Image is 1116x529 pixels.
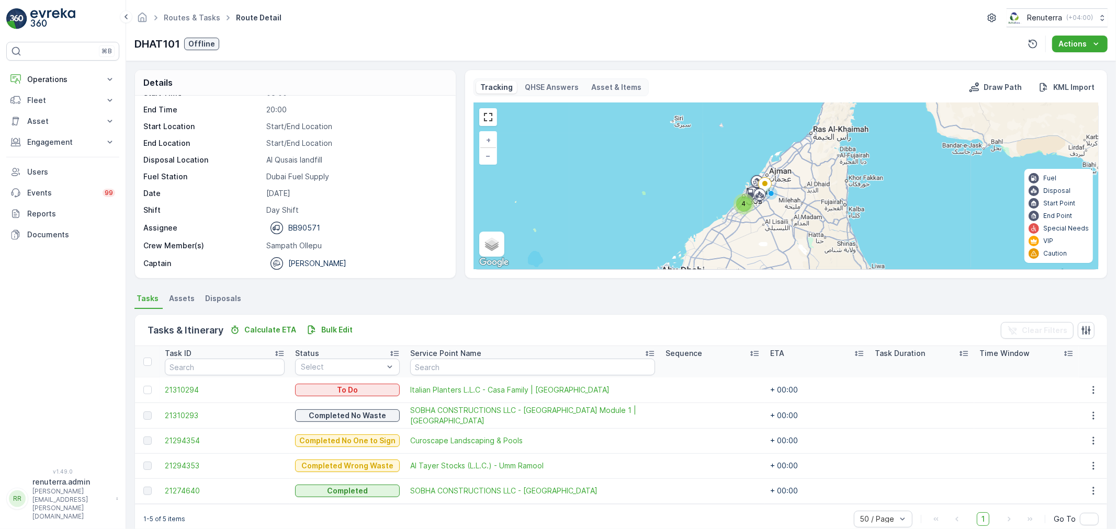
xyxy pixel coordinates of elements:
p: Date [143,188,262,199]
p: Completed [327,486,368,496]
p: [DATE] [266,188,445,199]
p: Status [295,348,319,359]
p: QHSE Answers [525,82,579,93]
a: Zoom Out [480,148,496,164]
p: KML Import [1053,82,1095,93]
p: Tasks & Itinerary [148,323,223,338]
a: Curoscape Landscaping & Pools [410,435,655,446]
p: Al Qusais landfill [266,155,445,165]
p: Sequence [666,348,702,359]
span: 4 [742,200,746,208]
a: Users [6,162,119,182]
p: End Location [143,138,262,148]
p: Assignee [143,223,177,233]
a: Zoom In [480,132,496,148]
p: Draw Path [984,82,1022,93]
button: Completed Wrong Waste [295,459,400,472]
p: Start/End Location [266,121,445,132]
a: Events99 [6,182,119,203]
p: Events [27,188,96,198]
button: Offline [184,38,219,50]
p: Fuel [1043,174,1056,182]
span: v 1.49.0 [6,468,119,475]
td: + 00:00 [765,428,870,453]
button: Fleet [6,90,119,111]
div: 4 [734,193,754,214]
td: + 00:00 [765,478,870,503]
img: logo_light-DOdMpM7g.png [30,8,75,29]
button: Renuterra(+04:00) [1007,8,1108,27]
p: Users [27,167,115,177]
div: Toggle Row Selected [143,487,152,495]
img: Screenshot_2024-07-26_at_13.33.01.png [1007,12,1023,24]
p: [PERSON_NAME][EMAIL_ADDRESS][PERSON_NAME][DOMAIN_NAME] [32,487,111,521]
input: Search [165,359,285,375]
span: + [486,135,491,144]
button: RRrenuterra.admin[PERSON_NAME][EMAIL_ADDRESS][PERSON_NAME][DOMAIN_NAME] [6,477,119,521]
div: RR [9,490,26,507]
span: 1 [977,512,989,526]
span: SOBHA CONSTRUCTIONS LLC - [GEOGRAPHIC_DATA] Module 1 | [GEOGRAPHIC_DATA] [410,405,655,426]
p: Dubai Fuel Supply [266,171,445,182]
p: Asset & Items [592,82,642,93]
p: Fleet [27,95,98,106]
span: Go To [1054,514,1076,524]
a: 21274640 [165,486,285,496]
span: Italian Planters L.L.C - Casa Family | [GEOGRAPHIC_DATA] [410,385,655,395]
div: 0 [474,103,1098,269]
p: Completed Wrong Waste [301,461,393,471]
button: Completed No One to Sign [295,434,400,447]
p: ETA [770,348,784,359]
button: Actions [1052,36,1108,52]
button: Asset [6,111,119,132]
span: 21294353 [165,461,285,471]
span: SOBHA CONSTRUCTIONS LLC - [GEOGRAPHIC_DATA] [410,486,655,496]
img: Google [477,256,511,269]
p: Reports [27,209,115,219]
input: Search [410,359,655,375]
span: − [486,151,491,160]
p: Time Window [979,348,1030,359]
img: logo [6,8,27,29]
p: Disposal Location [143,155,262,165]
p: Start/End Location [266,138,445,148]
button: Operations [6,69,119,90]
p: Task ID [165,348,191,359]
div: Toggle Row Selected [143,411,152,420]
p: End Time [143,105,262,115]
span: Al Tayer Stocks (L.L.C.) - Umm Ramool [410,461,655,471]
p: 1-5 of 5 items [143,515,185,523]
p: 20:00 [266,105,445,115]
button: Draw Path [965,81,1026,94]
button: Completed [295,485,400,497]
p: ⌘B [102,47,112,55]
p: Crew Member(s) [143,240,262,251]
div: Toggle Row Selected [143,462,152,470]
p: Clear Filters [1022,325,1067,336]
td: + 00:00 [765,377,870,402]
span: 21310293 [165,410,285,421]
p: Special Needs [1043,224,1089,233]
td: + 00:00 [765,402,870,428]
p: Engagement [27,137,98,147]
button: Calculate ETA [226,324,300,336]
a: Open this area in Google Maps (opens a new window) [477,256,511,269]
p: [PERSON_NAME] [288,258,346,269]
p: Offline [188,39,215,49]
a: View Fullscreen [480,109,496,125]
p: Calculate ETA [244,325,296,335]
p: 99 [105,189,113,197]
p: Bulk Edit [321,325,353,335]
p: Start Point [1043,199,1075,208]
p: BB90571 [288,223,320,233]
p: Select [301,362,384,372]
p: Renuterra [1027,13,1062,23]
span: 21294354 [165,435,285,446]
p: Details [143,76,173,89]
span: Tasks [137,293,159,304]
button: Clear Filters [1001,322,1074,339]
button: Bulk Edit [302,324,357,336]
p: VIP [1043,237,1053,245]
